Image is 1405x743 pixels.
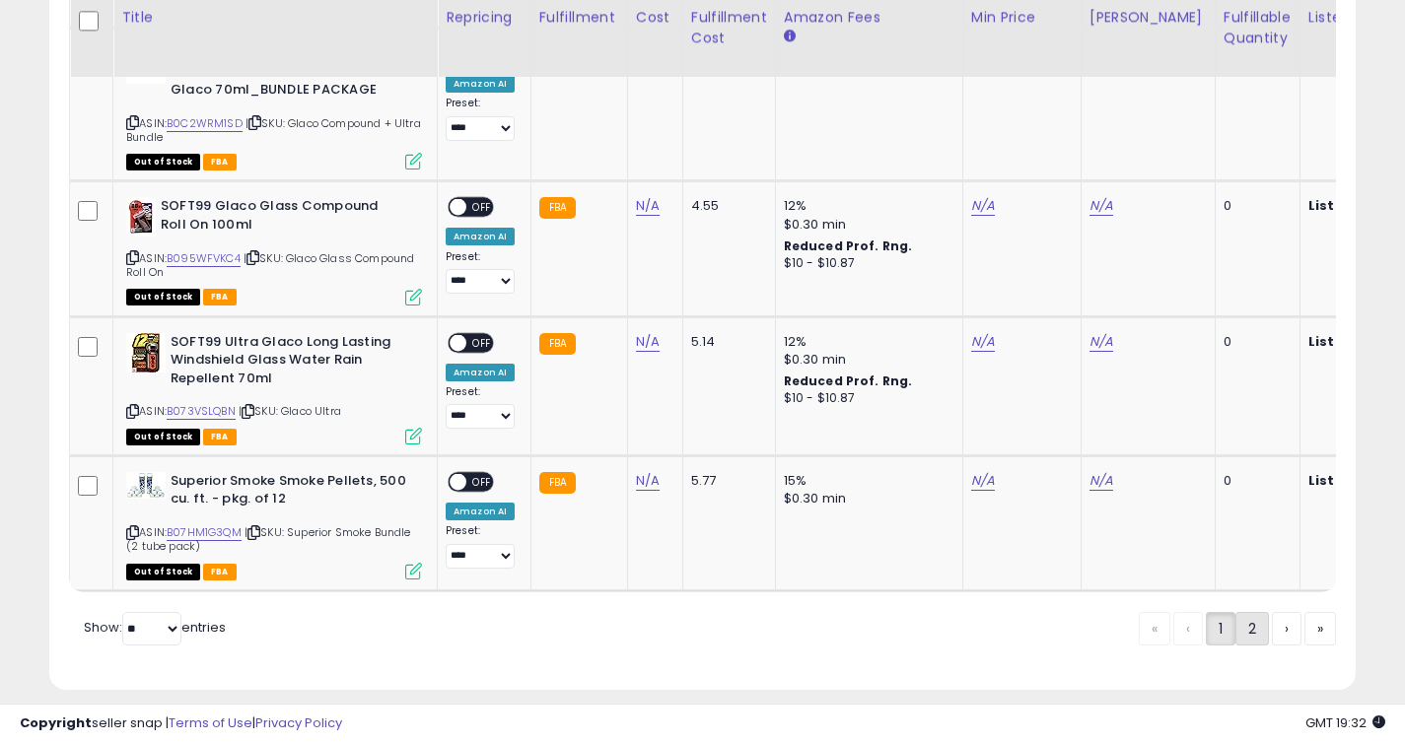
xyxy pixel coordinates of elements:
[20,713,92,732] strong: Copyright
[784,390,948,407] div: $10 - $10.87
[1224,333,1285,351] div: 0
[239,403,341,419] span: | SKU: Glaco Ultra
[784,490,948,507] div: $0.30 min
[446,75,515,93] div: Amazon AI
[784,333,948,351] div: 12%
[636,196,660,216] a: N/A
[84,618,226,637] span: Show: entries
[446,364,515,381] div: Amazon AI
[691,472,760,490] div: 5.77
[539,7,619,28] div: Fulfillment
[636,332,660,352] a: N/A
[784,255,948,272] div: $10 - $10.87
[691,7,767,48] div: Fulfillment Cost
[636,471,660,491] a: N/A
[1308,332,1398,351] b: Listed Price:
[784,237,913,254] b: Reduced Prof. Rng.
[126,289,200,305] span: All listings that are currently out of stock and unavailable for purchase on Amazon
[167,403,236,420] a: B073VSLQBN
[466,334,498,351] span: OFF
[539,333,576,355] small: FBA
[171,472,410,513] b: Superior Smoke Smoke Pellets, 500 cu. ft. - pkg. of 12
[1089,7,1207,28] div: [PERSON_NAME]
[203,289,237,305] span: FBA
[1206,612,1235,645] a: 1
[1224,7,1292,48] div: Fulfillable Quantity
[1235,612,1269,645] a: 2
[171,333,410,393] b: SOFT99 Ultra Glaco Long Lasting Windshield Glass Water Rain Repellent 70ml
[126,115,421,145] span: | SKU: Glaco Compound + Ultra Bundle
[126,333,166,372] img: 51075f4-K8L._SL40_.jpg
[1317,619,1323,639] span: »
[784,351,948,369] div: $0.30 min
[126,472,422,577] div: ASIN:
[1089,196,1113,216] a: N/A
[784,28,796,45] small: Amazon Fees.
[446,7,523,28] div: Repricing
[203,564,237,580] span: FBA
[971,7,1073,28] div: Min Price
[126,154,200,170] span: All listings that are currently out of stock and unavailable for purchase on Amazon
[126,197,422,303] div: ASIN:
[1305,713,1385,732] span: 2025-10-9 19:32 GMT
[784,372,913,389] b: Reduced Prof. Rng.
[126,564,200,580] span: All listings that are currently out of stock and unavailable for purchase on Amazon
[1308,471,1398,490] b: Listed Price:
[636,7,674,28] div: Cost
[446,228,515,245] div: Amazon AI
[971,332,995,352] a: N/A
[126,429,200,445] span: All listings that are currently out of stock and unavailable for purchase on Amazon
[1089,471,1113,491] a: N/A
[203,154,237,170] span: FBA
[167,250,241,267] a: B095WFVKC4
[169,713,252,732] a: Terms of Use
[446,250,516,295] div: Preset:
[20,714,342,733] div: seller snap | |
[691,197,760,215] div: 4.55
[539,472,576,494] small: FBA
[126,44,422,169] div: ASIN:
[691,333,760,351] div: 5.14
[446,97,516,141] div: Preset:
[167,524,242,541] a: B07HM1G3QM
[446,385,516,430] div: Preset:
[1224,197,1285,215] div: 0
[126,472,166,499] img: 41S9owX1APL._SL40_.jpg
[203,429,237,445] span: FBA
[1308,196,1398,215] b: Listed Price:
[126,250,415,280] span: | SKU: Glaco Glass Compound Roll On
[161,197,400,238] b: SOFT99 Glaco Glass Compound Roll On 100ml
[971,196,995,216] a: N/A
[784,197,948,215] div: 12%
[126,524,411,554] span: | SKU: Superior Smoke Bundle (2 tube pack)
[466,199,498,216] span: OFF
[126,333,422,442] div: ASIN:
[784,7,954,28] div: Amazon Fees
[784,472,948,490] div: 15%
[121,7,429,28] div: Title
[466,473,498,490] span: OFF
[1285,619,1289,639] span: ›
[255,713,342,732] a: Privacy Policy
[784,216,948,234] div: $0.30 min
[971,471,995,491] a: N/A
[126,197,156,236] img: 51eR+egNpeS._SL40_.jpg
[1089,332,1113,352] a: N/A
[446,524,516,569] div: Preset:
[167,115,243,132] a: B0C2WRM1SD
[446,503,515,520] div: Amazon AI
[1224,472,1285,490] div: 0
[539,197,576,219] small: FBA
